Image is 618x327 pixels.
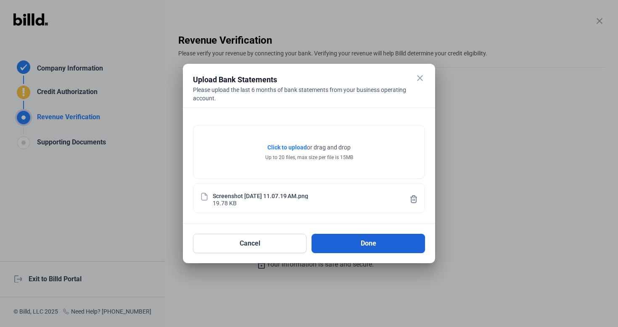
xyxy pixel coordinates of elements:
[312,234,425,253] button: Done
[267,144,307,151] span: Click to upload
[193,74,404,86] div: Upload Bank Statements
[213,199,237,206] div: 19.78 KB
[193,234,306,253] button: Cancel
[415,73,425,83] mat-icon: close
[265,154,353,161] div: Up to 20 files, max size per file is 15MB
[213,192,308,199] div: Screenshot [DATE] 11.07.19 AM.png
[193,86,425,102] div: Please upload the last 6 months of bank statements from your business operating account.
[307,143,351,152] span: or drag and drop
